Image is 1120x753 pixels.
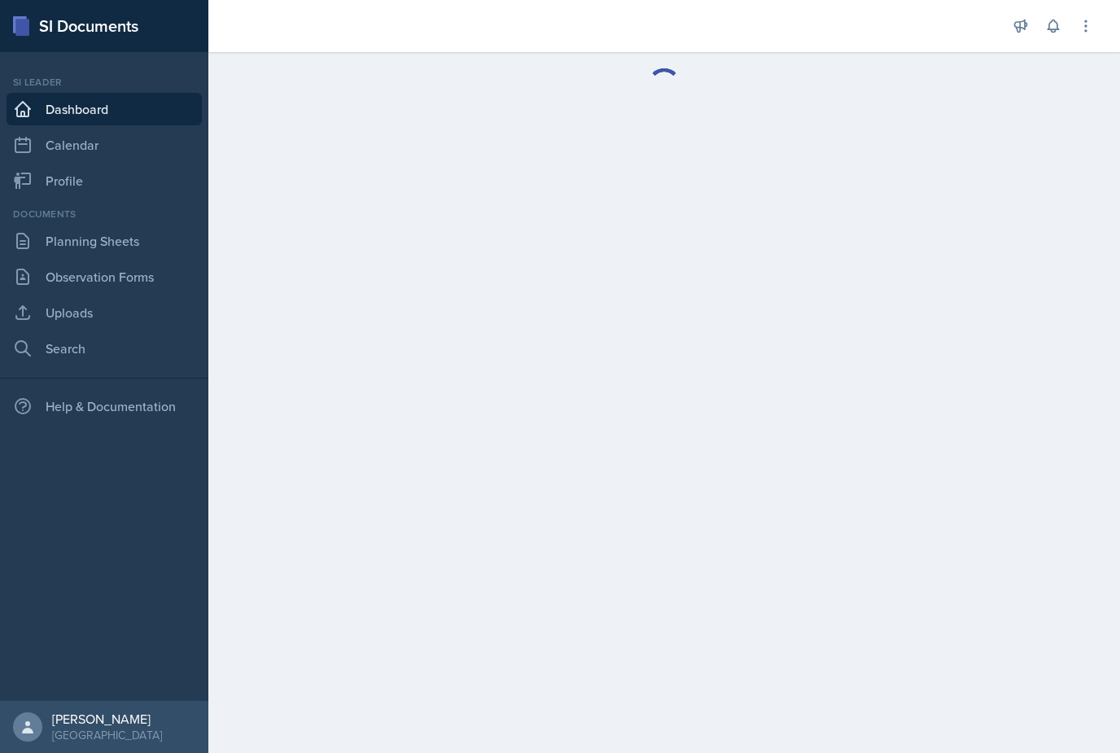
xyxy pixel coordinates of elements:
[7,296,202,329] a: Uploads
[7,225,202,257] a: Planning Sheets
[7,207,202,221] div: Documents
[7,390,202,422] div: Help & Documentation
[7,75,202,90] div: Si leader
[7,93,202,125] a: Dashboard
[52,711,162,727] div: [PERSON_NAME]
[7,164,202,197] a: Profile
[7,129,202,161] a: Calendar
[52,727,162,743] div: [GEOGRAPHIC_DATA]
[7,260,202,293] a: Observation Forms
[7,332,202,365] a: Search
